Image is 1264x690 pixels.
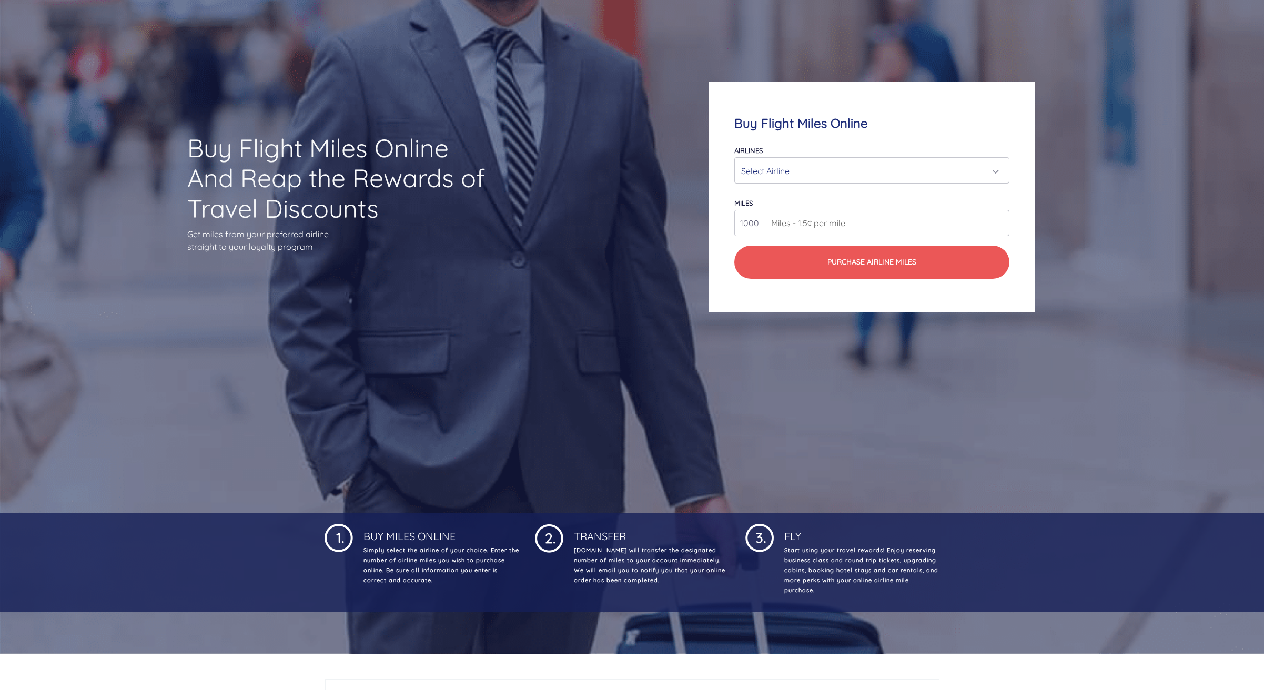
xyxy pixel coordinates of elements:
[734,246,1009,279] button: Purchase Airline Miles
[572,545,730,585] p: [DOMAIN_NAME] will transfer the designated number of miles to your account immediately. We will e...
[325,522,353,552] img: 1
[741,161,996,181] div: Select Airline
[361,545,519,585] p: Simply select the airline of your choice. Enter the number of airline miles you wish to purchase ...
[745,522,774,552] img: 1
[734,116,1009,131] h4: Buy Flight Miles Online
[187,133,490,224] h1: Buy Flight Miles Online And Reap the Rewards of Travel Discounts
[187,228,490,253] p: Get miles from your preferred airline straight to your loyalty program
[535,522,563,553] img: 1
[766,217,845,229] span: Miles - 1.5¢ per mile
[734,146,763,155] label: Airlines
[572,522,730,543] h4: Transfer
[782,522,940,543] h4: Fly
[734,199,753,207] label: miles
[361,522,519,543] h4: Buy Miles Online
[734,157,1009,184] button: Select Airline
[782,545,940,595] p: Start using your travel rewards! Enjoy reserving business class and round trip tickets, upgrading...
